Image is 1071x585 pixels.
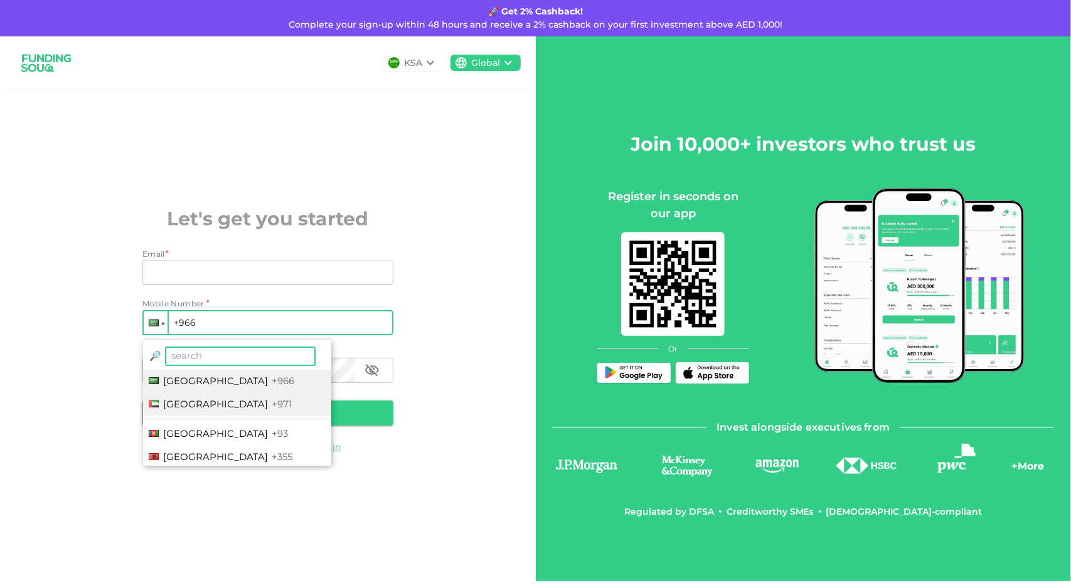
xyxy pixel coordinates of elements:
[624,505,714,518] div: Regulated by DFSA
[681,365,743,380] img: App Store
[272,398,292,410] span: +971
[405,56,423,70] div: KSA
[142,358,354,383] input: password
[835,458,898,475] img: logo
[668,343,678,355] span: Or
[488,6,583,17] strong: 🚀 Get 2% Cashback!
[289,19,782,30] span: Complete your sign-up within 48 hours and receive a 2% cashback on your first investment above AE...
[937,444,976,473] img: logo
[163,451,268,463] span: [GEOGRAPHIC_DATA]
[650,454,724,478] img: logo
[142,249,165,259] span: Email
[727,505,814,518] div: Creditworthy SMEs
[163,398,268,410] span: [GEOGRAPHIC_DATA]
[814,188,1025,383] img: mobile-app
[621,232,725,336] img: mobile-app
[1011,459,1044,480] div: + More
[754,458,801,473] img: logo
[142,260,380,285] input: email
[272,451,292,463] span: +355
[142,346,182,356] span: Password
[144,311,168,334] div: Saudi Arabia: + 966
[472,56,501,70] div: Global
[597,188,749,222] div: Register in seconds on our app
[142,298,205,310] span: Mobile Number
[272,427,288,439] span: +93
[149,350,161,362] span: Magnifying glass
[142,310,393,335] input: 1 (702) 123-4567
[163,375,268,387] span: [GEOGRAPHIC_DATA]
[552,457,621,475] img: logo
[388,57,400,68] img: flag-sa.b9a346574cdc8950dd34b50780441f57.svg
[602,366,665,380] img: Play Store
[165,346,316,366] input: search
[142,205,393,233] h2: Let's get you started
[272,375,294,387] span: +966
[142,441,393,453] div: Already have an account?
[826,505,983,518] div: [DEMOGRAPHIC_DATA]-compliant
[717,419,890,436] span: Invest alongside executives from
[15,46,78,80] img: logo
[631,130,976,158] h2: Join 10,000+ investors who trust us
[142,400,393,426] button: Continue
[163,427,268,439] span: [GEOGRAPHIC_DATA]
